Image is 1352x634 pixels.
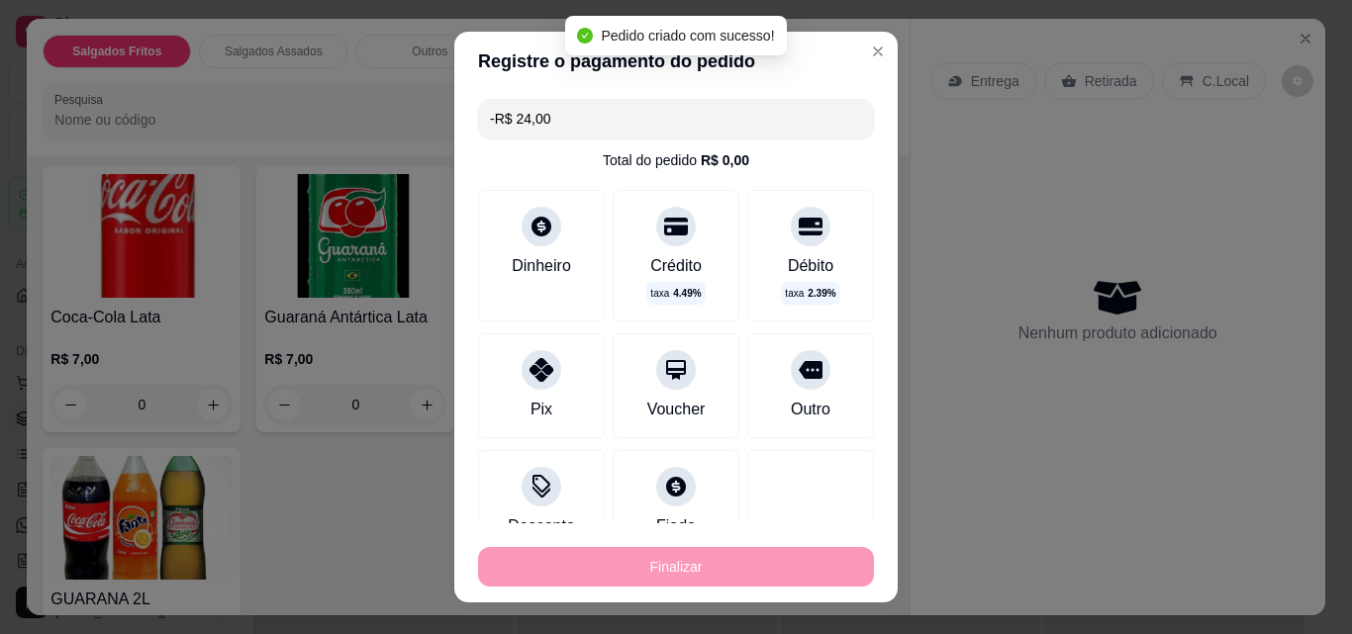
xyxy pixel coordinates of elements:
[862,36,894,67] button: Close
[650,254,702,278] div: Crédito
[791,398,830,421] div: Outro
[454,32,898,91] header: Registre o pagamento do pedido
[490,99,862,138] input: Ex.: hambúrguer de cordeiro
[512,254,571,278] div: Dinheiro
[650,286,701,301] p: taxa
[577,28,593,44] span: check-circle
[603,150,749,170] div: Total do pedido
[673,286,701,301] span: 4.49 %
[601,28,774,44] span: Pedido criado com sucesso!
[508,514,575,538] div: Desconto
[788,254,833,278] div: Débito
[531,398,552,421] div: Pix
[647,398,706,421] div: Voucher
[701,150,749,170] div: R$ 0,00
[808,286,835,301] span: 2.39 %
[656,514,696,538] div: Fiado
[785,286,835,301] p: taxa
